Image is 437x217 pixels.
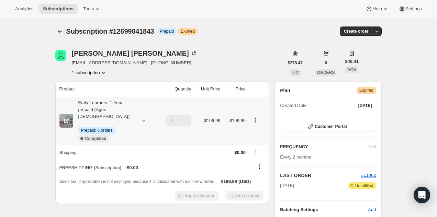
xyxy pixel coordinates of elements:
button: Tools [79,4,105,14]
span: $199.99 [221,179,237,184]
button: Subscriptions [39,4,78,14]
span: [DATE] [280,182,294,189]
th: Unit Price [193,82,222,97]
span: (USD) [237,178,251,185]
div: Early Learners: 1-Year prepaid (Ages [DEMOGRAPHIC_DATA]) [73,99,135,142]
span: Sales tax (if applicable) is not displayed because it is calculated with each new order. [59,179,214,184]
div: Open Intercom Messenger [414,187,430,203]
button: Product actions [250,116,261,124]
button: #11362 [361,172,376,179]
span: Prepaid [160,29,174,34]
button: Help [361,4,393,14]
span: $199.99 [229,118,246,123]
button: Subscriptions [55,26,65,36]
h2: LAST ORDER [280,172,361,179]
span: Add [368,206,376,213]
button: Shipping actions [250,148,261,155]
h2: FREQUENCY [280,143,368,150]
span: LTV [292,70,299,75]
span: Create order [344,29,368,34]
div: FREESHIPPING (Subscription) [59,164,246,171]
button: 6 [321,58,331,68]
button: [DATE] [354,101,376,110]
span: Customer Portal [315,124,347,129]
span: $0.00 [234,150,246,155]
a: #11362 [361,173,376,178]
span: Completed [85,136,107,141]
span: Lindsey Caldwell [55,50,66,61]
th: Shipping [55,145,157,160]
span: - $0.00 [125,164,138,171]
span: Subscriptions [43,6,74,12]
span: Created Date [280,102,306,109]
span: Expired [359,88,373,93]
span: Settings [405,6,422,12]
span: Unfulfilled [355,183,373,188]
span: Expired [181,29,195,34]
div: [PERSON_NAME] [PERSON_NAME] [72,50,197,57]
span: [DATE] [358,103,372,108]
span: ORDERS [317,70,335,75]
span: Tools [83,6,94,12]
button: Customer Portal [280,122,376,131]
h2: Plan [280,87,290,94]
span: Subscription #12699041843 [66,28,154,35]
button: Product actions [72,69,107,76]
span: Help [372,6,382,12]
button: Settings [394,4,426,14]
span: 6 [325,60,327,66]
span: $278.47 [288,60,303,66]
button: Create order [340,26,372,36]
span: Prepaid: 6 orders [81,128,113,133]
span: [EMAIL_ADDRESS][DOMAIN_NAME] · [PHONE_NUMBER] [72,59,197,66]
span: AOV [347,67,356,72]
button: $278.47 [284,58,307,68]
span: Every 2 months [280,154,311,160]
img: product img [59,114,73,128]
h6: Batching Settings [280,206,368,213]
span: $46.41 [345,58,359,65]
button: Add [364,204,380,215]
span: Analytics [15,6,33,12]
button: Analytics [11,4,37,14]
th: Price [222,82,247,97]
th: Quantity [157,82,193,97]
span: $199.99 [204,118,220,123]
th: Product [55,82,157,97]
